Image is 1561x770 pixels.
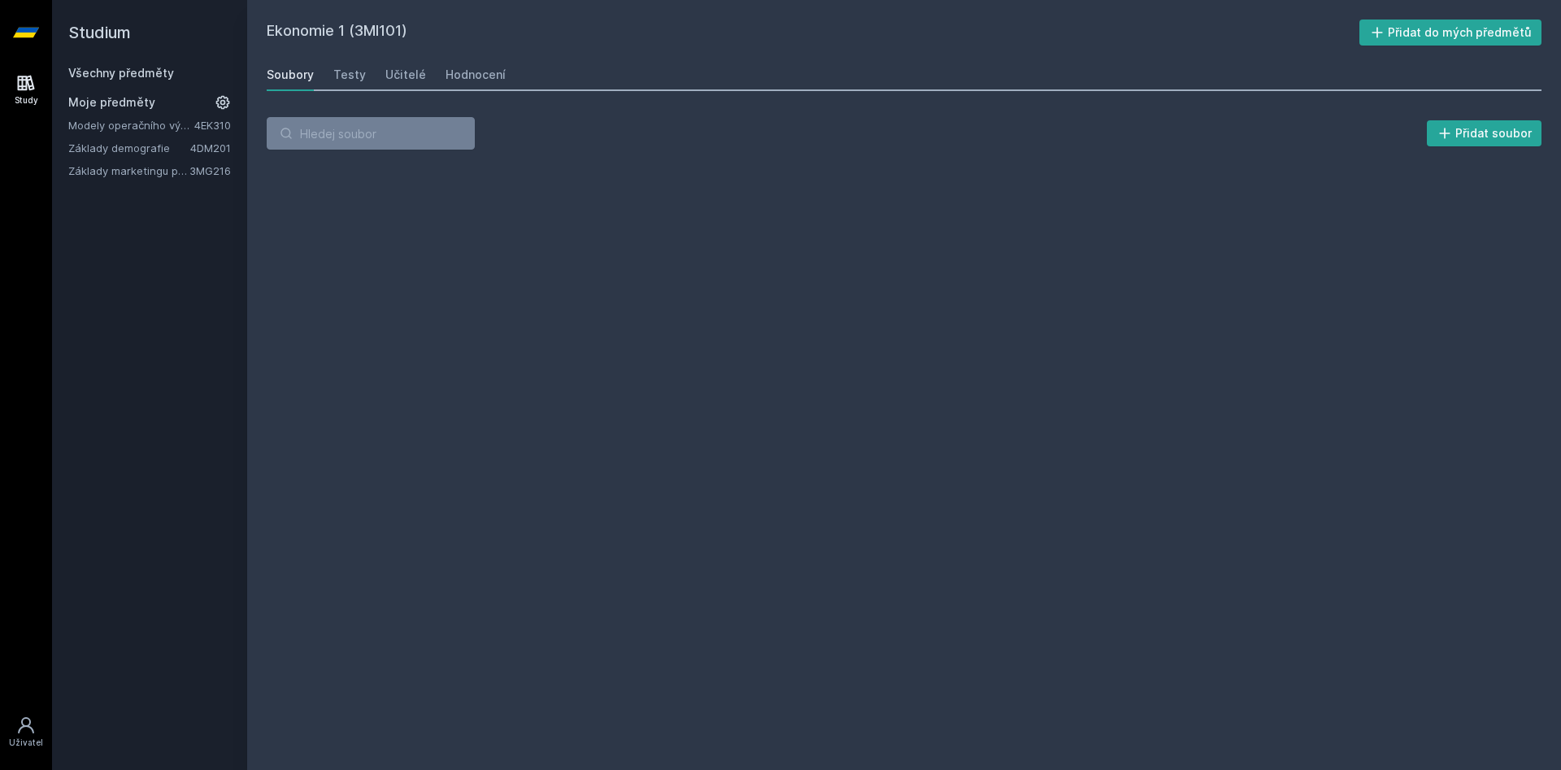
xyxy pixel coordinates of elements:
[3,65,49,115] a: Study
[385,67,426,83] div: Učitelé
[194,119,231,132] a: 4EK310
[446,59,506,91] a: Hodnocení
[190,141,231,154] a: 4DM201
[68,140,190,156] a: Základy demografie
[267,20,1359,46] h2: Ekonomie 1 (3MI101)
[68,163,189,179] a: Základy marketingu pro informatiky a statistiky
[3,707,49,757] a: Uživatel
[1427,120,1542,146] button: Přidat soubor
[68,66,174,80] a: Všechny předměty
[267,117,475,150] input: Hledej soubor
[385,59,426,91] a: Učitelé
[9,737,43,749] div: Uživatel
[68,94,155,111] span: Moje předměty
[68,117,194,133] a: Modely operačního výzkumu
[189,164,231,177] a: 3MG216
[1359,20,1542,46] button: Přidat do mých předmětů
[446,67,506,83] div: Hodnocení
[15,94,38,107] div: Study
[333,67,366,83] div: Testy
[333,59,366,91] a: Testy
[267,67,314,83] div: Soubory
[267,59,314,91] a: Soubory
